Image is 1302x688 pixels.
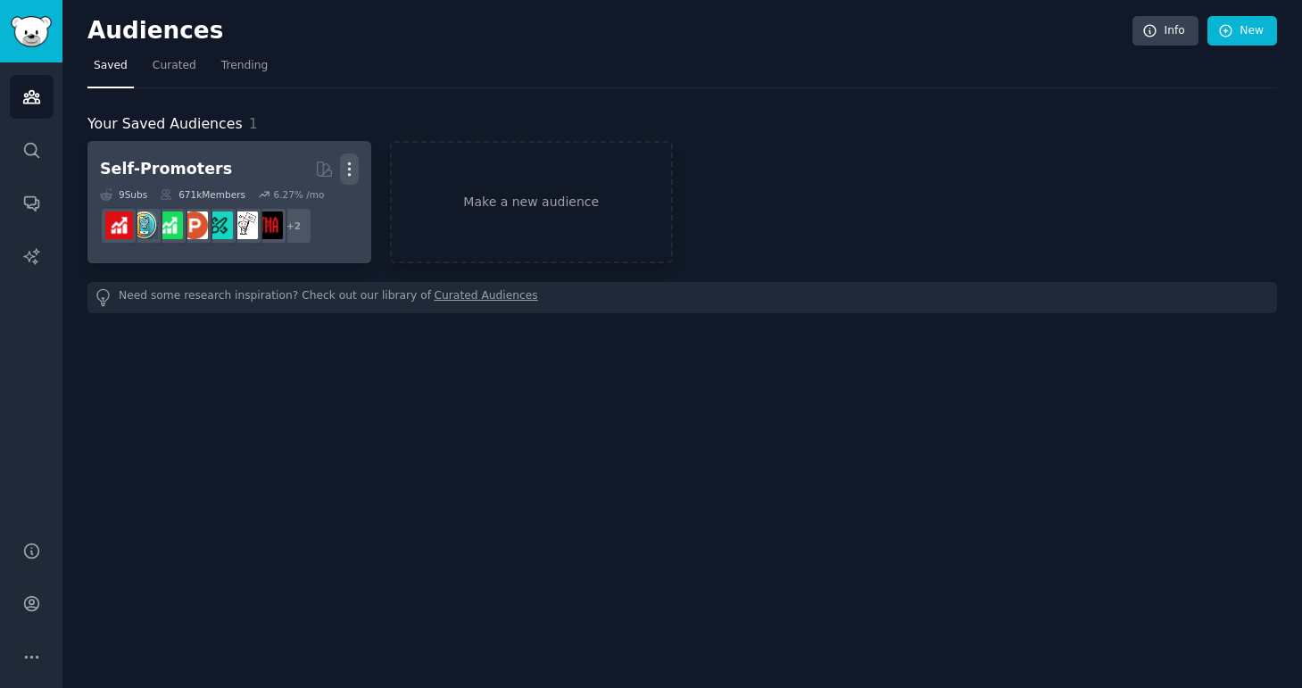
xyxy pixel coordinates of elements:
[87,282,1277,313] div: Need some research inspiration? Check out our library of
[87,113,243,136] span: Your Saved Audiences
[130,211,158,239] img: AppIdeas
[153,58,196,74] span: Curated
[1207,16,1277,46] a: New
[435,288,538,307] a: Curated Audiences
[205,211,233,239] img: alphaandbetausers
[180,211,208,239] img: ProductHunters
[146,52,203,88] a: Curated
[94,58,128,74] span: Saved
[215,52,274,88] a: Trending
[87,141,371,263] a: Self-Promoters9Subs671kMembers6.27% /mo+2TestMyAppbetatestsalphaandbetausersProductHuntersselfpro...
[249,115,258,132] span: 1
[100,188,147,201] div: 9 Sub s
[273,188,324,201] div: 6.27 % /mo
[100,158,232,180] div: Self-Promoters
[105,211,133,239] img: youtubepromotion
[390,141,674,263] a: Make a new audience
[160,188,245,201] div: 671k Members
[255,211,283,239] img: TestMyApp
[87,17,1132,46] h2: Audiences
[275,207,312,245] div: + 2
[221,58,268,74] span: Trending
[230,211,258,239] img: betatests
[1132,16,1198,46] a: Info
[87,52,134,88] a: Saved
[155,211,183,239] img: selfpromotion
[11,16,52,47] img: GummySearch logo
